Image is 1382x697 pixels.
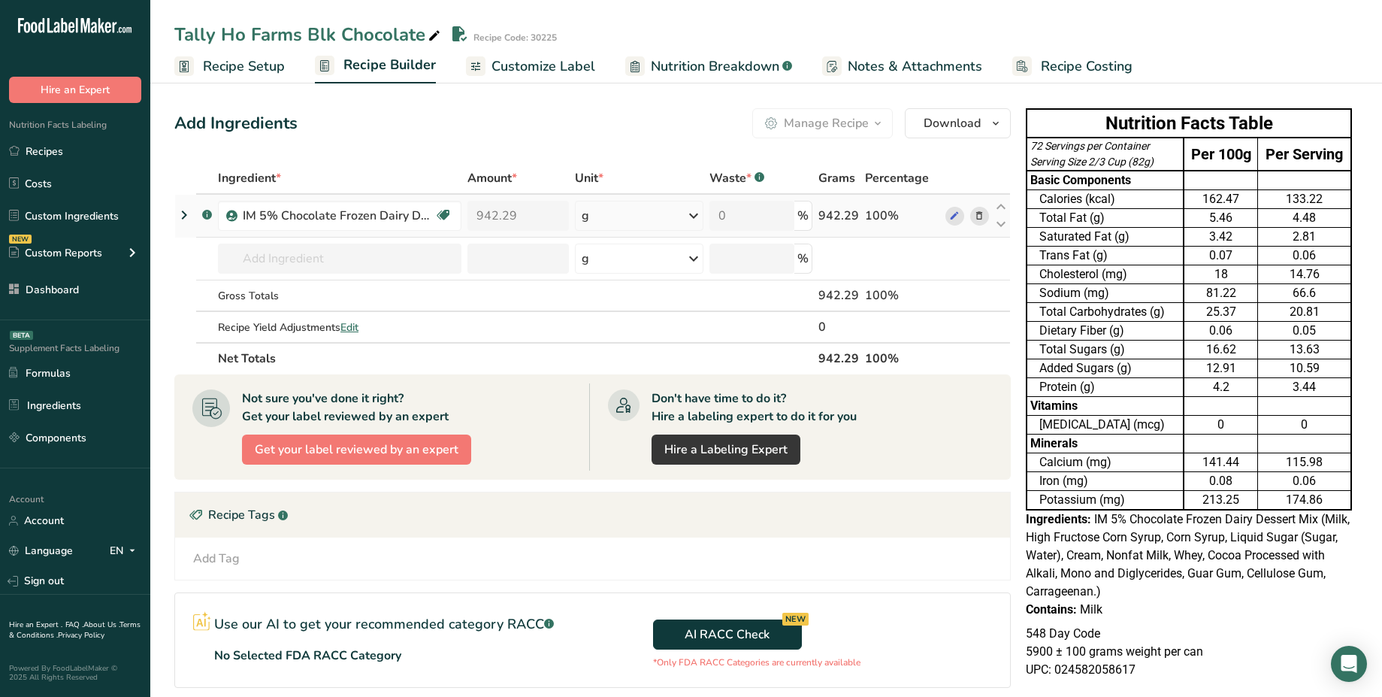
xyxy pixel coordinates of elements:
[865,169,929,187] span: Percentage
[1187,284,1254,302] div: 81.22
[9,235,32,244] div: NEW
[582,207,589,225] div: g
[652,435,800,465] a: Hire a Labeling Expert
[1187,322,1254,340] div: 0.06
[575,169,603,187] span: Unit
[1261,378,1347,396] div: 3.44
[1026,512,1091,526] span: Ingredients:
[1261,416,1347,434] div: 0
[924,114,981,132] span: Download
[218,320,461,335] div: Recipe Yield Adjustments
[848,56,982,77] span: Notes & Attachments
[1187,190,1254,208] div: 162.47
[1261,472,1347,490] div: 0.06
[1027,284,1184,303] td: Sodium (mg)
[1187,265,1254,283] div: 18
[58,630,104,641] a: Privacy Policy
[653,656,860,669] p: *Only FDA RACC Categories are currently available
[340,320,358,335] span: Edit
[1027,378,1184,397] td: Protein (g)
[651,56,779,77] span: Nutrition Breakdown
[343,55,436,75] span: Recipe Builder
[1030,156,1086,168] span: Serving Size
[709,169,764,187] div: Waste
[9,620,62,630] a: Hire an Expert .
[1261,359,1347,377] div: 10.59
[1187,491,1254,509] div: 213.25
[1331,646,1367,682] div: Open Intercom Messenger
[1261,322,1347,340] div: 0.05
[9,620,141,641] a: Terms & Conditions .
[218,244,461,274] input: Add Ingredient
[214,647,401,665] p: No Selected FDA RACC Category
[174,50,285,83] a: Recipe Setup
[1187,303,1254,321] div: 25.37
[1027,209,1184,228] td: Total Fat (g)
[1026,602,1077,617] span: Contains:
[818,169,855,187] span: Grams
[1187,209,1254,227] div: 5.46
[1027,109,1351,138] th: Nutrition Facts Table
[1261,209,1347,227] div: 4.48
[242,389,449,426] div: Not sure you've done it right? Get your label reviewed by an expert
[203,56,285,77] span: Recipe Setup
[1187,228,1254,246] div: 3.42
[818,207,859,225] div: 942.29
[822,50,982,83] a: Notes & Attachments
[255,441,458,459] span: Get your label reviewed by an expert
[9,245,102,261] div: Custom Reports
[218,288,461,304] div: Gross Totals
[1027,397,1184,416] td: Vitamins
[652,389,857,426] div: Don't have time to do it? Hire a labeling expert to do it for you
[218,169,281,187] span: Ingredient
[1261,247,1347,265] div: 0.06
[1027,303,1184,322] td: Total Carbohydrates (g)
[1027,247,1184,265] td: Trans Fat (g)
[1088,156,1154,168] span: 2/3 Cup (82g)
[1187,416,1254,434] div: 0
[818,318,859,336] div: 0
[1026,661,1352,679] p: UPC: 024582058617
[1027,228,1184,247] td: Saturated Fat (g)
[1027,265,1184,284] td: Cholesterol (mg)
[582,250,589,268] div: g
[315,48,436,84] a: Recipe Builder
[653,620,802,650] button: AI RACC Check NEW
[625,50,792,83] a: Nutrition Breakdown
[1187,453,1254,471] div: 141.44
[1261,453,1347,471] div: 115.98
[1187,359,1254,377] div: 12.91
[1261,228,1347,246] div: 2.81
[1261,265,1347,283] div: 14.76
[818,286,859,305] div: 942.29
[1041,56,1133,77] span: Recipe Costing
[1027,322,1184,341] td: Dietary Fiber (g)
[214,614,554,635] p: Use our AI to get your recommended category RACC
[815,342,862,374] th: 942.29
[174,21,443,48] div: Tally Ho Farms Blk Chocolate
[1027,416,1184,435] td: [MEDICAL_DATA] (mcg)
[1261,190,1347,208] div: 133.22
[1027,190,1184,209] td: Calories (kcal)
[243,207,431,225] div: IM 5% Chocolate Frozen Dairy Dessert Mix
[862,342,942,374] th: 100%
[1027,435,1184,453] td: Minerals
[1187,341,1254,359] div: 16.62
[1027,491,1184,511] td: Potassium (mg)
[1080,602,1102,617] span: Milk
[1012,50,1133,83] a: Recipe Costing
[9,538,73,564] a: Language
[491,56,595,77] span: Customize Label
[174,111,298,136] div: Add Ingredients
[1184,138,1258,171] td: Per 100g
[1027,341,1184,359] td: Total Sugars (g)
[466,50,595,83] a: Customize Label
[685,626,770,644] span: AI RACC Check
[9,664,141,682] div: Powered By FoodLabelMaker © 2025 All Rights Reserved
[1026,512,1350,599] span: IM 5% Chocolate Frozen Dairy Dessert Mix (Milk, High Fructose Corn Syrup, Corn Syrup, Liquid Suga...
[110,542,141,560] div: EN
[865,286,939,305] div: 100%
[467,169,517,187] span: Amount
[215,342,815,374] th: Net Totals
[1258,138,1351,171] td: Per Serving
